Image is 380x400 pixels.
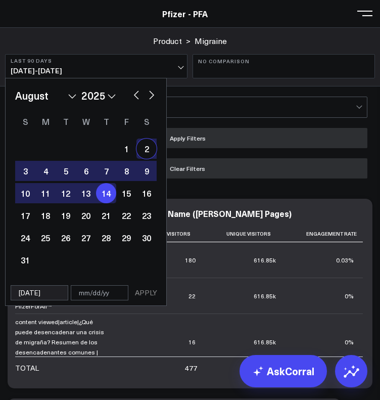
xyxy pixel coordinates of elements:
div: 0% [345,337,354,347]
div: Sunday [15,113,35,129]
button: APPLY [131,285,161,300]
div: 0.03% [336,255,354,265]
button: Clear Filters [8,158,367,179]
div: Wednesday [76,113,96,129]
a: Pfizer - PFA [162,8,208,19]
button: Last 90 Days[DATE]-[DATE] [5,54,187,78]
a: Migraine [195,35,227,47]
input: mm/dd/yy [11,285,68,300]
th: Unique Visitors [205,226,285,242]
div: 22 [188,291,196,301]
div: Friday [116,113,136,129]
div: TOTAL [15,363,39,373]
div: Tuesday [56,113,76,129]
button: No Comparison [193,54,375,78]
input: mm/dd/yy [71,285,128,300]
div: 16 [188,337,196,347]
span: [DATE] - [DATE] [11,67,182,75]
a: Product [153,35,182,47]
div: Thursday [96,113,116,129]
th: Engagement Rate [285,226,363,242]
b: Last 90 Days [11,58,182,64]
div: Monday [35,113,56,129]
div: Saturday [136,113,157,129]
button: Apply Filters [8,128,367,148]
div: 477 [185,363,197,373]
div: content viewed|article|¿Qué puede desencadenar una crisis de migraña? Resumen de los desencadenan... [15,317,107,367]
div: 616.85k [254,255,276,265]
div: 616.85k [254,337,276,347]
a: AskCorral [240,355,327,387]
div: 616.85k [254,291,276,301]
b: No Comparison [198,58,369,64]
div: > [153,35,191,47]
div: 0% [345,291,354,301]
div: 180 [185,255,196,265]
